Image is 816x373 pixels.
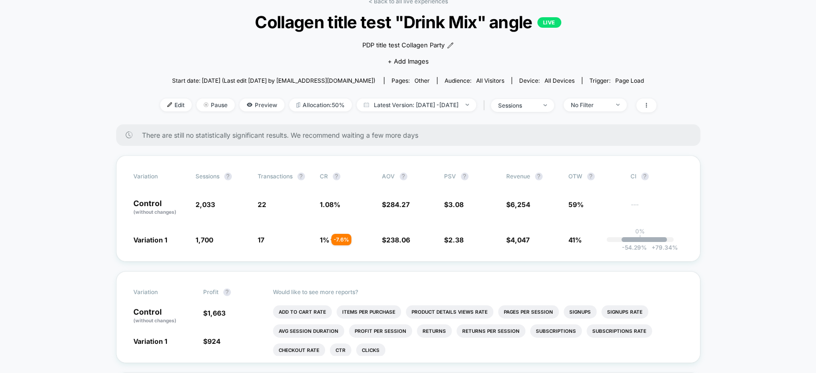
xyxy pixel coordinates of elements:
li: Items Per Purchase [337,305,401,318]
div: sessions [498,102,536,109]
button: ? [461,173,468,180]
span: All Visitors [476,77,504,84]
div: No Filter [571,101,609,109]
img: end [616,104,620,106]
li: Profit Per Session [349,324,412,338]
span: PSV [444,173,456,180]
p: LIVE [537,17,561,28]
span: Preview [239,99,284,111]
span: $ [203,337,220,345]
span: $ [382,236,410,244]
span: + [651,244,655,251]
span: 238.06 [386,236,410,244]
span: Variation 1 [133,236,167,244]
span: Collagen title test "Drink Mix" angle [185,12,631,32]
button: ? [224,173,232,180]
span: CR [320,173,328,180]
span: 1.08 % [320,200,340,208]
img: rebalance [296,102,300,108]
span: 4,047 [511,236,530,244]
span: Variation 1 [133,337,167,345]
p: 0% [635,228,645,235]
span: PDP title test Collagen Party [362,41,445,50]
span: 1,663 [207,309,226,317]
span: 17 [258,236,264,244]
span: 79.34 % [646,244,677,251]
span: 22 [258,200,266,208]
span: | [481,99,491,112]
span: CI [631,173,683,180]
li: Subscriptions Rate [587,324,652,338]
span: Edit [160,99,192,111]
p: Would like to see more reports? [273,288,683,296]
li: Subscriptions [530,324,582,338]
span: OTW [568,173,621,180]
span: Variation [133,288,186,296]
span: There are still no statistically significant results. We recommend waiting a few more days [142,131,681,139]
span: Latest Version: [DATE] - [DATE] [357,99,476,111]
span: 1 % [320,236,329,244]
span: $ [444,200,464,208]
button: ? [297,173,305,180]
span: (without changes) [133,318,176,323]
button: ? [333,173,340,180]
p: Control [133,308,194,324]
span: (without changes) [133,209,176,215]
p: | [639,235,641,242]
span: Page Load [615,77,644,84]
li: Signups Rate [601,305,648,318]
span: 924 [207,337,220,345]
img: calendar [364,102,369,107]
img: end [204,102,208,107]
span: + Add Images [387,57,428,65]
span: other [414,77,430,84]
span: $ [506,236,530,244]
span: --- [631,202,683,216]
span: 6,254 [511,200,530,208]
span: $ [203,309,226,317]
div: Trigger: [589,77,644,84]
div: Pages: [392,77,430,84]
span: 2.38 [448,236,464,244]
span: Transactions [258,173,293,180]
li: Checkout Rate [273,343,325,357]
span: 284.27 [386,200,410,208]
span: AOV [382,173,395,180]
span: 1,700 [196,236,213,244]
span: -54.29 % [621,244,646,251]
li: Pages Per Session [498,305,559,318]
span: 59% [568,200,584,208]
li: Returns [417,324,452,338]
span: Profit [203,288,218,296]
img: end [466,104,469,106]
span: $ [506,200,530,208]
button: ? [223,288,231,296]
li: Signups [564,305,597,318]
li: Add To Cart Rate [273,305,332,318]
span: Sessions [196,173,219,180]
li: Returns Per Session [457,324,525,338]
span: 3.08 [448,200,464,208]
span: Pause [196,99,235,111]
span: Device: [511,77,582,84]
div: Audience: [445,77,504,84]
li: Ctr [330,343,351,357]
span: Revenue [506,173,530,180]
span: 2,033 [196,200,215,208]
span: $ [382,200,410,208]
button: ? [641,173,649,180]
div: - 7.6 % [331,234,351,245]
span: 41% [568,236,582,244]
span: all devices [544,77,575,84]
li: Avg Session Duration [273,324,344,338]
span: $ [444,236,464,244]
span: Start date: [DATE] (Last edit [DATE] by [EMAIL_ADDRESS][DOMAIN_NAME]) [172,77,375,84]
span: Allocation: 50% [289,99,352,111]
button: ? [535,173,543,180]
li: Product Details Views Rate [406,305,493,318]
span: Variation [133,173,186,180]
img: end [544,104,547,106]
button: ? [400,173,407,180]
button: ? [587,173,595,180]
img: edit [167,102,172,107]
